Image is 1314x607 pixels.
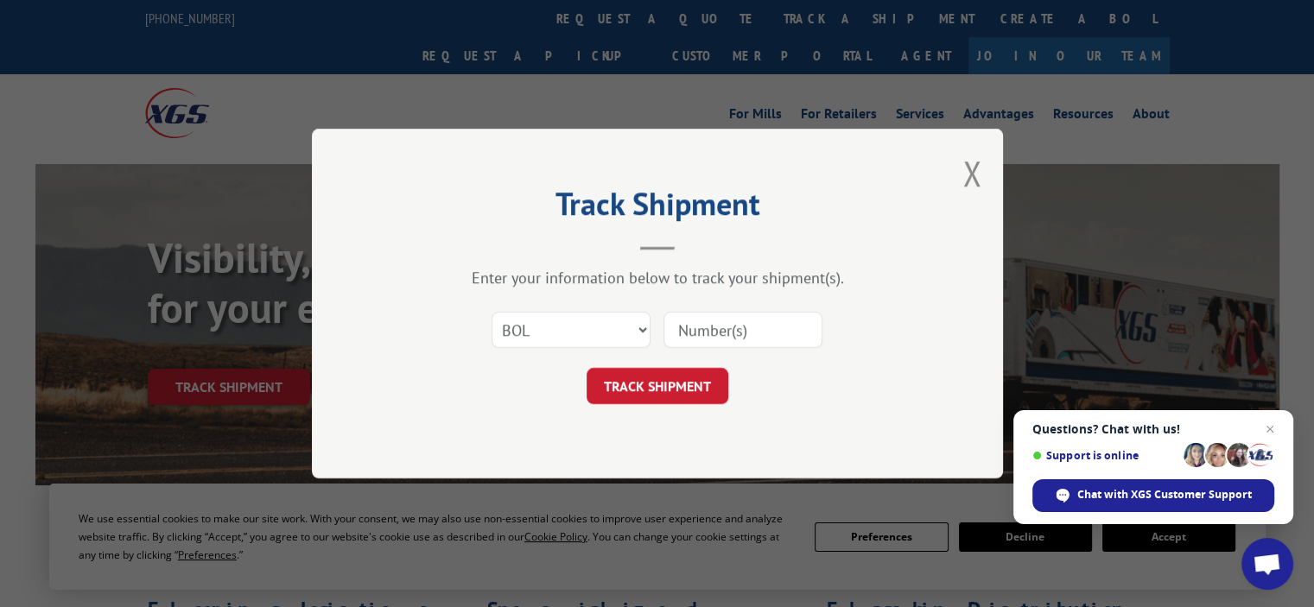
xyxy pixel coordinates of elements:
[1032,479,1274,512] div: Chat with XGS Customer Support
[1260,419,1280,439] span: Close chat
[398,192,917,224] h2: Track Shipment
[398,268,917,288] div: Enter your information below to track your shipment(s).
[1241,538,1293,590] div: Open chat
[1032,422,1274,436] span: Questions? Chat with us!
[962,150,981,196] button: Close modal
[587,368,728,404] button: TRACK SHIPMENT
[663,312,822,348] input: Number(s)
[1077,487,1252,503] span: Chat with XGS Customer Support
[1032,449,1178,462] span: Support is online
